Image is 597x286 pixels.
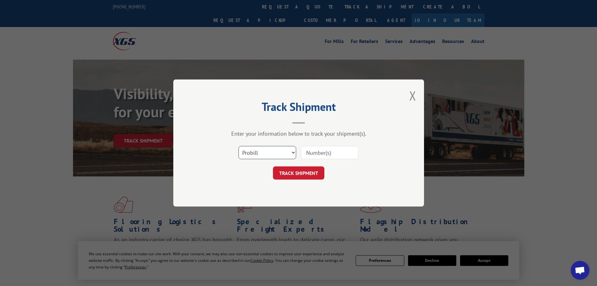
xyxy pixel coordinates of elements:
[301,146,359,159] input: Number(s)
[205,102,393,114] h2: Track Shipment
[409,87,416,104] button: Close modal
[273,166,324,180] button: TRACK SHIPMENT
[571,261,589,280] div: Open chat
[205,130,393,137] div: Enter your information below to track your shipment(s).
